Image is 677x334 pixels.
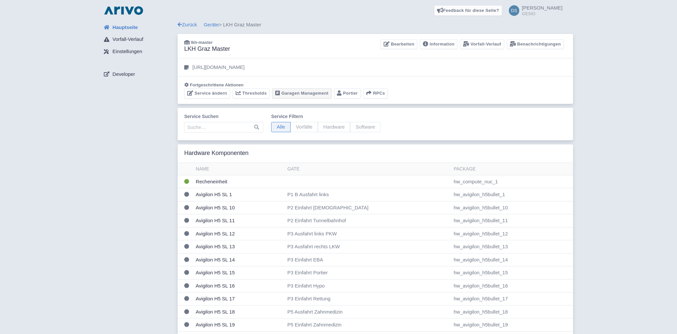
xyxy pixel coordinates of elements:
[451,319,573,332] td: hw_avigilon_h5bullet_19
[184,88,230,99] a: Service ändern
[451,201,573,214] td: hw_avigilon_h5bullet_10
[193,266,285,280] td: Avigilon H5 SL 15
[505,5,563,16] a: [PERSON_NAME] GESIG
[350,122,381,132] span: Software
[112,71,135,78] span: Developer
[193,227,285,240] td: Avigilon H5 SL 12
[271,113,381,120] label: Service filtern
[285,227,451,240] td: P3 Ausfahrt links PKW
[184,150,249,157] h3: Hardware Komponenten
[103,5,145,16] img: logo
[420,39,457,49] a: Information
[99,68,178,80] a: Developer
[451,240,573,254] td: hw_avigilon_h5bullet_13
[451,305,573,319] td: hw_avigilon_h5bullet_18
[285,292,451,306] td: P3 Einfahrt Rettung
[381,39,417,49] a: Bearbeiten
[271,122,291,132] span: Alle
[285,188,451,201] td: P1 B Ausfahrt links
[285,201,451,214] td: P2 Einfahrt [DEMOGRAPHIC_DATA]
[193,279,285,292] td: Avigilon H5 SL 16
[451,227,573,240] td: hw_avigilon_h5bullet_12
[193,214,285,228] td: Avigilon H5 SL 11
[184,122,263,133] input: Suche…
[112,24,138,31] span: Hauptseite
[193,175,285,188] td: Recheneinheit
[318,122,350,132] span: Hardware
[193,292,285,306] td: Avigilon H5 SL 17
[192,64,245,71] p: [URL][DOMAIN_NAME]
[193,201,285,214] td: Avigilon H5 SL 10
[451,279,573,292] td: hw_avigilon_h5bullet_16
[193,305,285,319] td: Avigilon H5 SL 18
[460,39,504,49] a: Vorfall-Verlauf
[285,253,451,266] td: P3 Einfahrt EBA
[112,36,143,43] span: Vorfall-Verlauf
[191,40,213,45] span: lkh-master
[451,266,573,280] td: hw_avigilon_h5bullet_15
[233,88,270,99] a: Thresholds
[290,122,318,132] span: Vorfälle
[285,163,451,175] th: Gate
[178,21,573,29] div: > LKH Graz Master
[272,88,331,99] a: Garagen Management
[451,253,573,266] td: hw_avigilon_h5bullet_14
[193,163,285,175] th: Name
[434,5,502,16] a: Feedback für diese Seite?
[204,22,219,27] a: Geräte
[184,46,230,53] h3: LKH Graz Master
[178,22,197,27] a: Zurück
[193,319,285,332] td: Avigilon H5 SL 19
[184,113,263,120] label: Service suchen
[285,305,451,319] td: P5 Ausfahrt Zahnmedizin
[99,21,178,34] a: Hauptseite
[112,48,142,55] span: Einstellungen
[193,253,285,266] td: Avigilon H5 SL 14
[193,188,285,201] td: Avigilon H5 SL 1
[522,5,563,11] span: [PERSON_NAME]
[190,82,244,87] span: Fortgeschrittene Aktionen
[451,214,573,228] td: hw_avigilon_h5bullet_11
[285,214,451,228] td: P2 Einfahrt Tunnelbahnhof
[334,88,361,99] a: Portier
[285,319,451,332] td: P5 Einfahrt Zahnmedizin
[285,279,451,292] td: P3 Einfahrt Hypo
[522,12,563,16] small: GESIG
[285,266,451,280] td: P3 Einfahrt Portier
[193,240,285,254] td: Avigilon H5 SL 13
[364,88,388,99] button: RPCs
[451,292,573,306] td: hw_avigilon_h5bullet_17
[451,163,573,175] th: Package
[285,240,451,254] td: P3 Ausfahrt rechts LKW
[507,39,564,49] a: Benachrichtigungen
[451,175,573,188] td: hw_compute_nuc_1
[99,46,178,58] a: Einstellungen
[451,188,573,201] td: hw_avigilon_h5bullet_1
[99,33,178,46] a: Vorfall-Verlauf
